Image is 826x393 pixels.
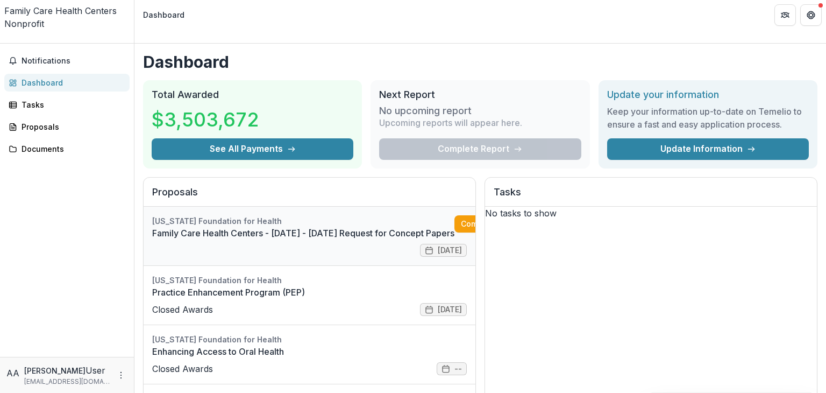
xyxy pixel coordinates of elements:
[800,4,822,26] button: Get Help
[4,52,130,69] button: Notifications
[115,369,127,382] button: More
[379,105,472,117] h3: No upcoming report
[454,215,516,233] a: Complete
[139,7,189,23] nav: breadcrumb
[22,143,121,155] div: Documents
[485,207,817,220] p: No tasks to show
[4,96,130,114] a: Tasks
[494,186,808,207] h2: Tasks
[152,227,454,240] a: Family Care Health Centers - [DATE] - [DATE] Request for Concept Papers
[774,4,796,26] button: Partners
[22,121,121,132] div: Proposals
[22,57,125,66] span: Notifications
[143,52,817,72] h1: Dashboard
[22,99,121,110] div: Tasks
[4,118,130,136] a: Proposals
[152,89,353,101] h2: Total Awarded
[152,345,467,358] a: Enhancing Access to Oral Health
[6,367,20,380] div: Alina Ainyette
[4,74,130,92] a: Dashboard
[22,77,121,88] div: Dashboard
[24,365,86,376] p: [PERSON_NAME]
[143,9,184,20] div: Dashboard
[607,138,809,160] a: Update Information
[379,89,581,101] h2: Next Report
[86,364,105,377] p: User
[607,105,809,131] h3: Keep your information up-to-date on Temelio to ensure a fast and easy application process.
[4,4,130,17] div: Family Care Health Centers
[4,18,44,29] span: Nonprofit
[4,140,130,158] a: Documents
[607,89,809,101] h2: Update your information
[379,116,522,129] p: Upcoming reports will appear here.
[152,138,353,160] button: See All Payments
[152,286,467,299] a: Practice Enhancement Program (PEP)
[24,377,110,387] p: [EMAIL_ADDRESS][DOMAIN_NAME]
[152,105,259,134] h3: $3,503,672
[152,186,467,207] h2: Proposals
